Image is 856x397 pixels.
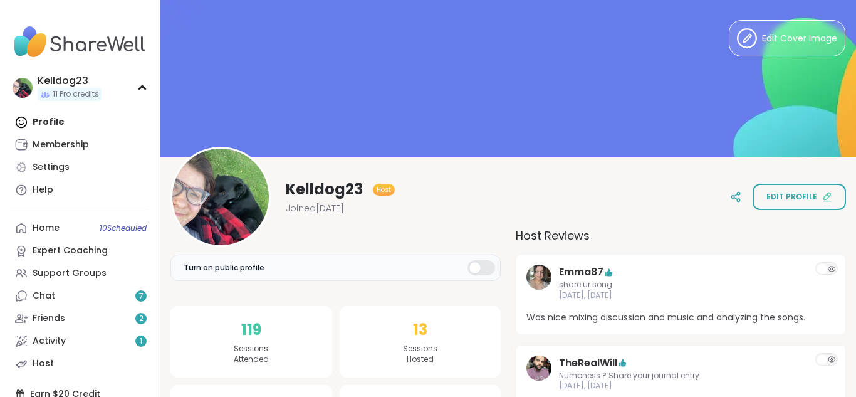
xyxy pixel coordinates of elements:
a: Help [10,179,150,201]
span: 13 [413,319,427,341]
button: Edit Cover Image [729,20,845,56]
div: Expert Coaching [33,245,108,257]
div: Home [33,222,60,235]
span: 119 [241,319,261,341]
a: Membership [10,134,150,156]
div: Help [33,184,53,196]
span: [DATE], [DATE] [559,381,803,391]
div: Membership [33,139,89,151]
a: Emma87 [559,265,603,280]
span: Numbness ? Share your journal entry [559,371,803,381]
div: Kelldog23 [38,74,102,88]
img: Kelldog23 [172,149,269,245]
a: Home10Scheduled [10,217,150,240]
div: Support Groups [33,267,107,280]
span: Was nice mixing discussion and music and analyzing the songs. [526,311,835,324]
a: TheRealWill [559,356,617,371]
a: Activity1 [10,330,150,352]
a: Support Groups [10,262,150,285]
span: 2 [139,314,144,324]
a: Emma87 [526,265,551,301]
span: [DATE], [DATE] [559,290,803,301]
span: share ur song [559,280,803,290]
div: Friends [33,312,65,325]
div: Settings [33,161,70,174]
span: 7 [139,291,144,302]
span: 10 Scheduled [100,223,147,233]
img: Kelldog23 [13,78,33,98]
a: Chat7 [10,285,150,307]
img: TheRealWill [526,356,551,381]
a: TheRealWill [526,356,551,392]
a: Host [10,352,150,375]
button: Edit profile [753,184,846,210]
span: Joined [DATE] [286,202,344,214]
img: ShareWell Nav Logo [10,20,150,64]
span: Edit profile [766,191,817,203]
div: Chat [33,290,55,302]
span: Kelldog23 [286,179,363,199]
span: Host [377,185,391,194]
span: Turn on public profile [184,262,264,273]
div: Host [33,357,54,370]
a: Settings [10,156,150,179]
span: 1 [140,336,142,347]
a: Friends2 [10,307,150,330]
div: Activity [33,335,66,347]
span: 11 Pro credits [53,89,99,100]
span: Edit Cover Image [762,32,837,45]
a: Expert Coaching [10,240,150,262]
img: Emma87 [526,265,551,290]
span: Sessions Hosted [403,344,437,365]
span: Sessions Attended [234,344,269,365]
